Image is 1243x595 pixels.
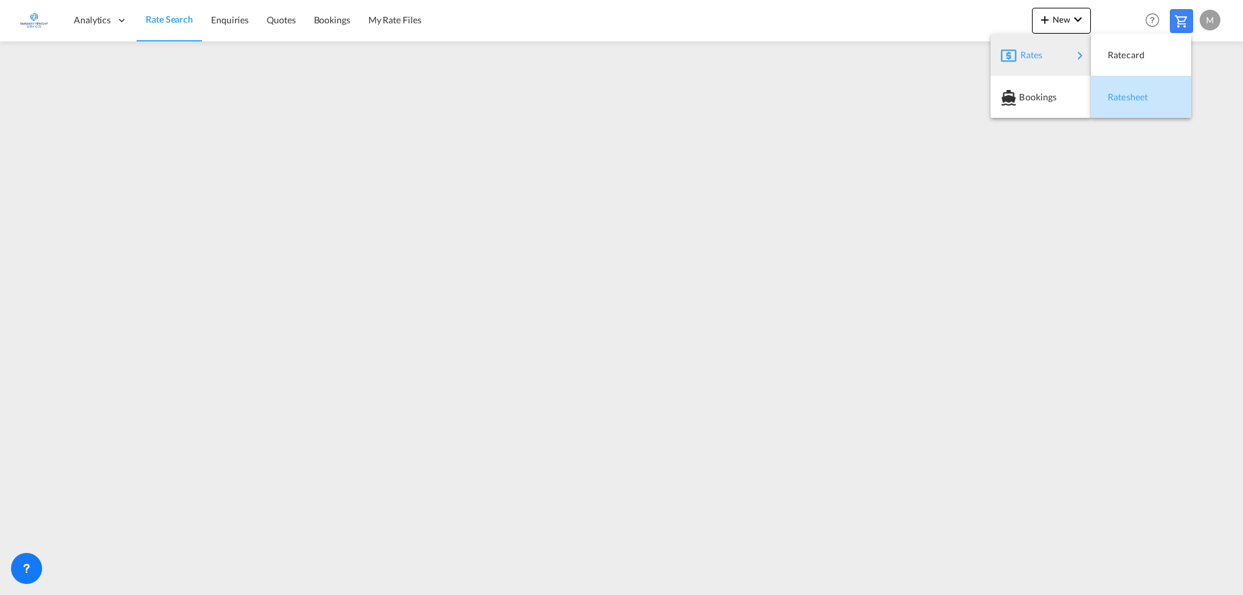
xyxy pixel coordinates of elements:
[1108,84,1122,110] span: Ratesheet
[10,527,55,576] iframe: Chat
[1101,81,1181,113] div: Ratesheet
[1020,42,1036,68] span: Rates
[1072,48,1088,63] md-icon: icon-chevron-right
[991,76,1091,118] button: Bookings
[1019,84,1033,110] span: Bookings
[1001,81,1081,113] div: Bookings
[1101,39,1181,71] div: Ratecard
[1108,42,1122,68] span: Ratecard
